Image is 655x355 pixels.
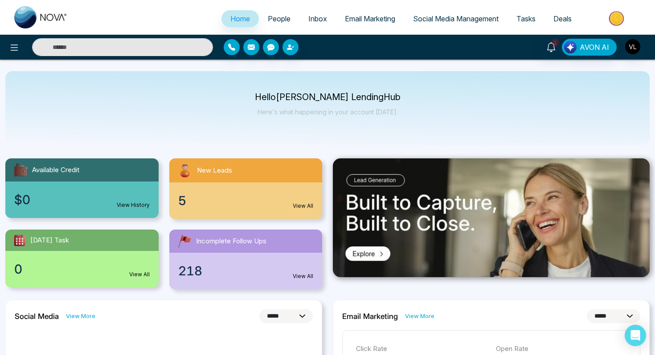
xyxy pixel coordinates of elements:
span: Inbox [308,14,327,23]
span: 1 [551,39,559,47]
a: View History [117,201,150,209]
h2: Email Marketing [342,312,398,321]
span: Tasks [516,14,536,23]
a: New Leads5View All [164,158,328,219]
a: View All [293,202,313,210]
img: Lead Flow [564,41,577,53]
img: Nova CRM Logo [14,6,68,28]
img: newLeads.svg [176,162,193,179]
h2: Social Media [15,312,59,321]
a: Deals [544,10,581,27]
span: Home [230,14,250,23]
img: Market-place.gif [585,8,650,28]
p: Here's what happening in your account [DATE]. [255,108,401,116]
span: [DATE] Task [30,235,69,246]
a: People [259,10,299,27]
img: followUps.svg [176,233,192,249]
a: Email Marketing [336,10,404,27]
span: Social Media Management [413,14,499,23]
p: Click Rate [356,344,487,354]
img: . [333,158,650,277]
div: Open Intercom Messenger [625,325,646,346]
span: Deals [553,14,572,23]
img: availableCredit.svg [12,162,29,178]
span: 5 [178,191,186,210]
a: Tasks [508,10,544,27]
button: AVON AI [562,39,617,56]
a: Home [221,10,259,27]
span: Email Marketing [345,14,395,23]
p: Open Rate [496,344,627,354]
p: Hello [PERSON_NAME] LendingHub [255,93,401,101]
a: 1 [540,39,562,54]
span: AVON AI [580,42,609,52]
span: Available Credit [32,165,79,175]
a: View More [405,312,434,320]
span: People [268,14,291,23]
a: Incomplete Follow Ups218View All [164,230,328,289]
a: Social Media Management [404,10,508,27]
a: View All [293,272,313,280]
span: $0 [14,190,30,209]
span: 218 [178,262,202,280]
a: View All [129,270,150,278]
a: Inbox [299,10,336,27]
span: 0 [14,260,22,278]
span: New Leads [197,165,232,176]
img: todayTask.svg [12,233,27,247]
a: View More [66,312,95,320]
img: User Avatar [625,39,640,54]
span: Incomplete Follow Ups [196,236,266,246]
